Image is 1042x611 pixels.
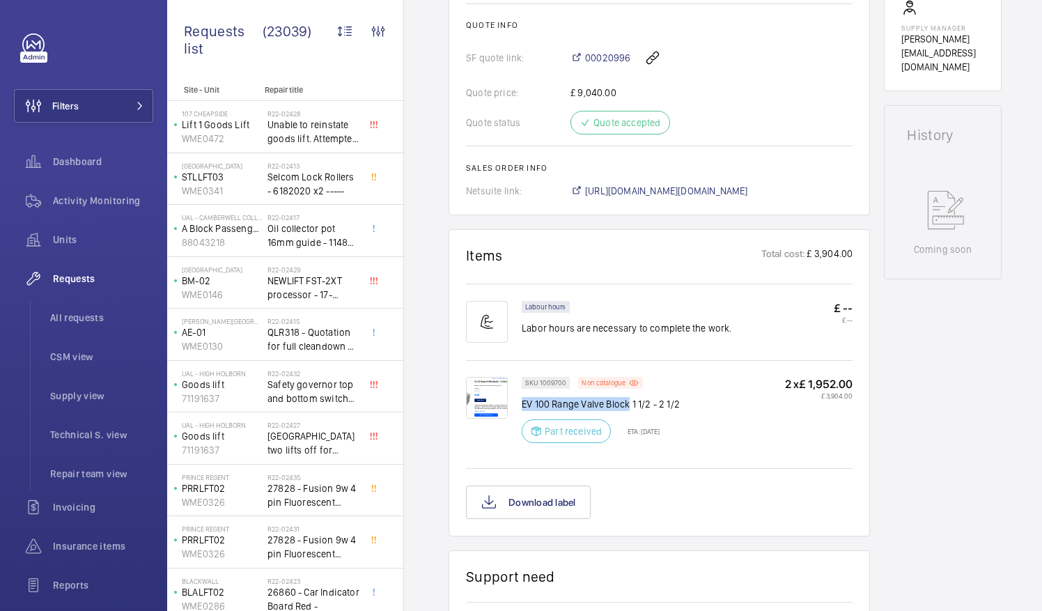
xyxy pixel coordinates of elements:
h2: R22-02413 [267,162,359,170]
span: Technical S. view [50,428,153,442]
p: Lift 1 Goods Lift [182,118,262,132]
p: 71191637 [182,392,262,405]
p: Supply manager [901,24,984,32]
p: EV 100 Range Valve Block 1 1/2 - 2 1/2 [522,397,680,411]
h2: R22-02432 [267,369,359,378]
span: Supply view [50,389,153,403]
p: ETA: [DATE] [619,427,660,435]
p: [GEOGRAPHIC_DATA] [182,162,262,170]
p: WME0326 [182,547,262,561]
p: Total cost: [761,247,805,264]
a: [URL][DOMAIN_NAME][DOMAIN_NAME] [570,184,748,198]
h1: Items [466,247,503,264]
h2: R22-02423 [267,577,359,585]
img: muscle-sm.svg [466,301,508,343]
p: WME0326 [182,495,262,509]
p: Labour hours [525,304,566,309]
span: Safety governor top and bottom switches not working from an immediate defect. Lift passenger lift... [267,378,359,405]
p: [PERSON_NAME][GEOGRAPHIC_DATA] [182,317,262,325]
p: [GEOGRAPHIC_DATA] [182,265,262,274]
p: Site - Unit [167,85,259,95]
h2: R22-02428 [267,109,359,118]
span: NEWLIFT FST-2XT processor - 17-02000003 1021,00 euros x1 [267,274,359,302]
span: [URL][DOMAIN_NAME][DOMAIN_NAME] [585,184,748,198]
p: £ 3,904.00 [785,392,853,400]
span: Activity Monitoring [53,194,153,208]
button: Download label [466,486,591,519]
span: Unable to reinstate goods lift. Attempted to swap control boards with PL2, no difference. Technic... [267,118,359,146]
span: CSM view [50,350,153,364]
span: Requests list [184,22,263,57]
p: AE-01 [182,325,262,339]
p: £ -- [834,316,853,324]
h2: R22-02429 [267,265,359,274]
p: Repair title [265,85,357,95]
p: UAL - Camberwell College of Arts [182,213,262,222]
span: All requests [50,311,153,325]
p: WME0146 [182,288,262,302]
p: Blackwall [182,577,262,585]
a: 00020996 [570,51,630,65]
p: Goods lift [182,378,262,392]
p: 71191637 [182,443,262,457]
p: WME0341 [182,184,262,198]
p: 88043218 [182,235,262,249]
p: Part received [545,424,602,438]
img: zabZmbDEsrfR49fQS3PH2gIoHQsgqZQ-8osaDEA5iMELwJDR.png [466,377,508,419]
span: Repair team view [50,467,153,481]
p: [PERSON_NAME][EMAIL_ADDRESS][DOMAIN_NAME] [901,32,984,74]
span: Insurance items [53,539,153,553]
button: Filters [14,89,153,123]
span: 27828 - Fusion 9w 4 pin Fluorescent Lamp / Bulb - Used on Prince regent lift No2 car top test con... [267,533,359,561]
h2: R22-02417 [267,213,359,222]
h2: R22-02431 [267,525,359,533]
h1: History [907,128,979,142]
p: A Block Passenger Lift 2 (B) L/H [182,222,262,235]
p: Coming soon [914,242,972,256]
p: BLALFT02 [182,585,262,599]
span: Filters [52,99,79,113]
p: 107 Cheapside [182,109,262,118]
h2: Sales order info [466,163,853,173]
p: Goods lift [182,429,262,443]
p: STLLFT03 [182,170,262,184]
span: Reports [53,578,153,592]
p: WME0472 [182,132,262,146]
p: PRRLFT02 [182,533,262,547]
h1: Support need [466,568,555,585]
p: PRRLFT02 [182,481,262,495]
p: Prince Regent [182,525,262,533]
h2: R22-02435 [267,473,359,481]
p: £ -- [834,301,853,316]
span: Dashboard [53,155,153,169]
p: 2 x £ 1,952.00 [785,377,853,392]
p: Prince Regent [182,473,262,481]
span: 00020996 [585,51,630,65]
span: Units [53,233,153,247]
p: Non catalogue [582,380,625,385]
span: Requests [53,272,153,286]
p: BM-02 [182,274,262,288]
h2: R22-02427 [267,421,359,429]
p: UAL - High Holborn [182,369,262,378]
p: £ 3,904.00 [805,247,853,264]
span: [GEOGRAPHIC_DATA] two lifts off for safety governor rope switches at top and bottom. Immediate de... [267,429,359,457]
p: SKU 1009700 [525,380,566,385]
span: Invoicing [53,500,153,514]
p: UAL - High Holborn [182,421,262,429]
h2: R22-02415 [267,317,359,325]
span: 27828 - Fusion 9w 4 pin Fluorescent Lamp / Bulb - Used on Prince regent lift No2 car top test con... [267,481,359,509]
span: Selcom Lock Rollers - 6182020 x2 ----- [267,170,359,198]
h2: Quote info [466,20,853,30]
span: Oil collector pot 16mm guide - 11482 x2 [267,222,359,249]
p: WME0130 [182,339,262,353]
p: Labor hours are necessary to complete the work. [522,321,732,335]
span: QLR318 - Quotation for full cleandown of lift and motor room at, Workspace, [PERSON_NAME][GEOGRAP... [267,325,359,353]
